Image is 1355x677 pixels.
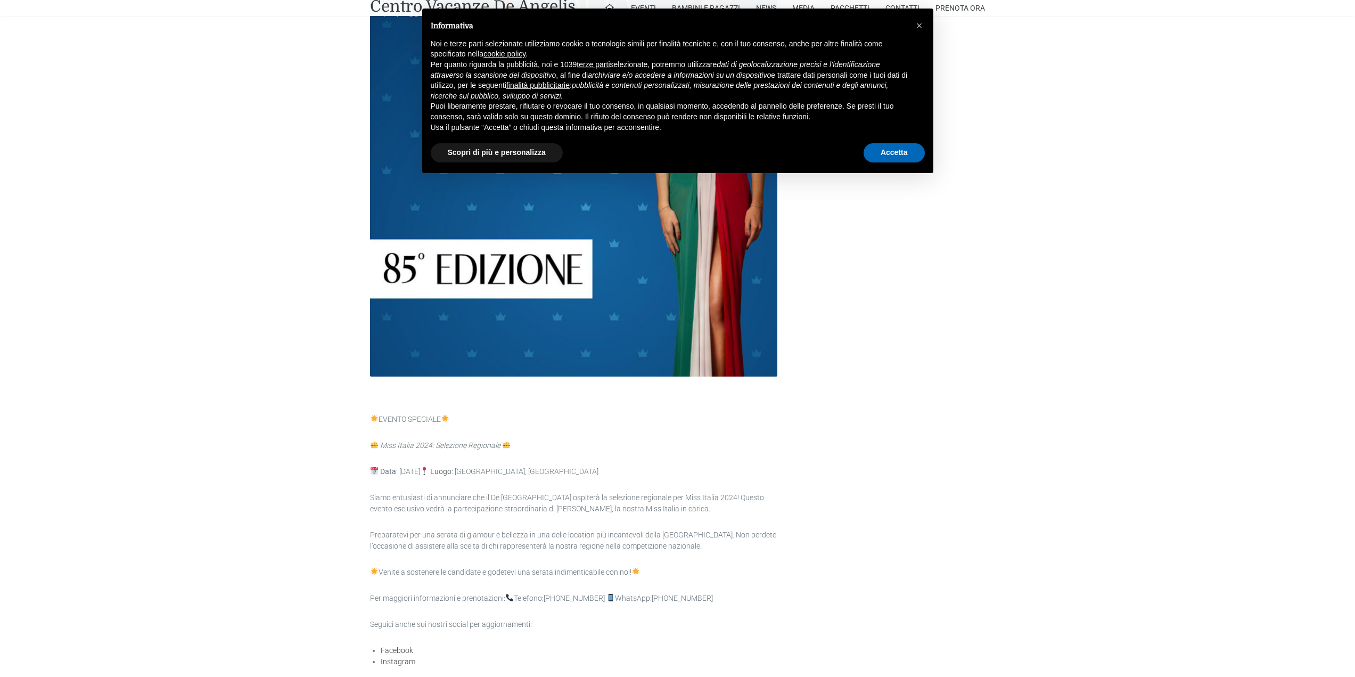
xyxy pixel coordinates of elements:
em: Miss Italia 2024: Selezione Regionale [380,441,500,450]
button: finalità pubblicitarie [506,80,570,91]
span: × [916,20,923,31]
img: 📅 [371,467,378,475]
p: Usa il pulsante “Accetta” o chiudi questa informativa per acconsentire. [431,123,908,133]
p: Noi e terze parti selezionate utilizziamo cookie o tecnologie simili per finalità tecniche e, con... [431,39,908,60]
img: 🌟 [371,568,378,575]
p: Preparatevi per una serata di glamour e bellezza in una delle location più incantevoli della [GEO... [370,529,777,552]
strong: Data [380,467,396,476]
img: 🌟 [441,415,449,422]
h2: Informativa [431,21,908,30]
em: archiviare e/o accedere a informazioni su un dispositivo [588,71,771,79]
em: dati di geolocalizzazione precisi e l’identificazione attraverso la scansione del dispositivo [431,60,880,79]
p: : [DATE] : [GEOGRAPHIC_DATA], [GEOGRAPHIC_DATA] [370,466,777,477]
a: [PHONE_NUMBER] [652,594,713,602]
a: [PHONE_NUMBER] [544,594,605,602]
img: 📱 [607,594,614,601]
a: Facebook [381,646,413,655]
img: 🌟 [371,415,378,422]
p: EVENTO SPECIALE [370,414,777,425]
img: 📞 [506,594,513,601]
p: Per quanto riguarda la pubblicità, noi e 1039 selezionate, potremmo utilizzare , al fine di e tra... [431,60,908,101]
button: Accetta [864,143,925,162]
img: 📍 [421,467,428,475]
a: Instagram [381,657,415,666]
button: Scopri di più e personalizza [431,143,563,162]
img: 🌟 [632,568,639,575]
p: Per maggiori informazioni e prenotazioni: Telefono: WhatsApp: [370,593,777,604]
img: 👑 [371,441,378,448]
button: Chiudi questa informativa [911,17,928,34]
p: Seguici anche sui nostri social per aggiornamenti: [370,619,777,630]
em: pubblicità e contenuti personalizzati, misurazione delle prestazioni dei contenuti e degli annunc... [431,81,889,100]
p: Puoi liberamente prestare, rifiutare o revocare il tuo consenso, in qualsiasi momento, accedendo ... [431,101,908,122]
p: Siamo entusiasti di annunciare che il De [GEOGRAPHIC_DATA] ospiterà la selezione regionale per Mi... [370,492,777,515]
img: 👑 [503,441,510,448]
strong: Luogo [430,467,451,476]
button: terze parti [577,60,610,70]
a: cookie policy [483,50,525,58]
p: Venite a sostenere le candidate e godetevi una serata indimenticabile con noi! [370,567,777,578]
